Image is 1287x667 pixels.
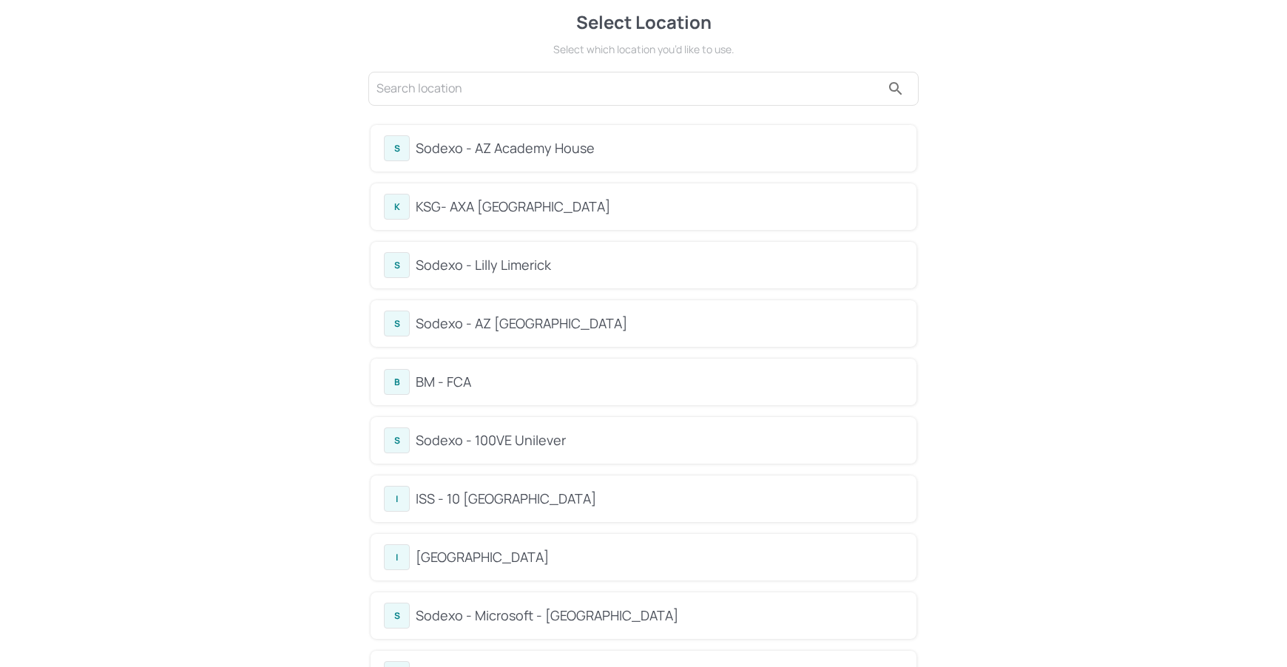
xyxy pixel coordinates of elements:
[384,194,410,220] div: K
[384,135,410,161] div: S
[881,74,911,104] button: search
[416,606,903,626] div: Sodexo - Microsoft - [GEOGRAPHIC_DATA]
[384,603,410,629] div: S
[416,430,903,450] div: Sodexo - 100VE Unilever
[416,314,903,333] div: Sodexo - AZ [GEOGRAPHIC_DATA]
[416,138,903,158] div: Sodexo - AZ Academy House
[366,41,921,57] div: Select which location you’d like to use.
[366,9,921,35] div: Select Location
[416,489,903,509] div: ISS - 10 [GEOGRAPHIC_DATA]
[416,372,903,392] div: BM - FCA
[416,255,903,275] div: Sodexo - Lilly Limerick
[384,252,410,278] div: S
[384,544,410,570] div: I
[376,77,881,101] input: Search location
[384,369,410,395] div: B
[416,197,903,217] div: KSG- AXA [GEOGRAPHIC_DATA]
[384,427,410,453] div: S
[384,486,410,512] div: I
[384,311,410,336] div: S
[416,547,903,567] div: [GEOGRAPHIC_DATA]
